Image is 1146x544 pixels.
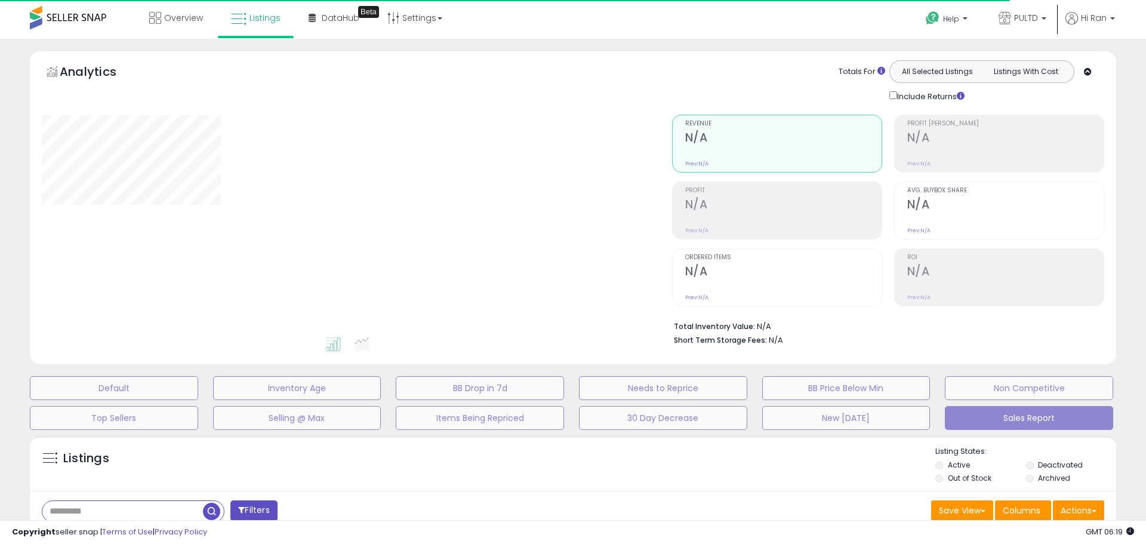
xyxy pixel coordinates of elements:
button: All Selected Listings [893,64,982,79]
h2: N/A [907,131,1104,147]
button: BB Drop in 7d [396,376,564,400]
div: Tooltip anchor [358,6,379,18]
div: Include Returns [880,89,979,103]
button: Needs to Reprice [579,376,747,400]
small: Prev: N/A [685,227,708,234]
button: Sales Report [945,406,1113,430]
span: Ordered Items [685,254,882,261]
span: Profit [685,188,882,194]
span: Overview [164,12,203,24]
h2: N/A [907,198,1104,214]
button: Selling @ Max [213,406,381,430]
button: Inventory Age [213,376,381,400]
h2: N/A [685,131,882,147]
button: Default [30,376,198,400]
span: ROI [907,254,1104,261]
button: 30 Day Decrease [579,406,747,430]
span: DataHub [322,12,359,24]
button: Top Sellers [30,406,198,430]
small: Prev: N/A [907,294,931,301]
small: Prev: N/A [685,294,708,301]
b: Short Term Storage Fees: [674,335,767,345]
small: Prev: N/A [685,160,708,167]
span: Avg. Buybox Share [907,188,1104,194]
button: New [DATE] [762,406,931,430]
h5: Analytics [60,63,140,83]
i: Get Help [925,11,940,26]
small: Prev: N/A [907,160,931,167]
a: Hi Ran [1065,12,1115,39]
h2: N/A [685,265,882,281]
div: seller snap | | [12,527,207,538]
span: PULTD [1014,12,1038,24]
span: Profit [PERSON_NAME] [907,121,1104,127]
b: Total Inventory Value: [674,321,755,331]
li: N/A [674,318,1095,333]
button: Non Competitive [945,376,1113,400]
small: Prev: N/A [907,227,931,234]
span: N/A [769,334,783,346]
button: Listings With Cost [981,64,1070,79]
span: Listings [249,12,281,24]
span: Revenue [685,121,882,127]
button: BB Price Below Min [762,376,931,400]
h2: N/A [685,198,882,214]
span: Help [943,14,959,24]
strong: Copyright [12,526,56,537]
span: Hi Ran [1081,12,1107,24]
a: Help [916,2,979,39]
div: Totals For [839,66,885,78]
h2: N/A [907,265,1104,281]
button: Items Being Repriced [396,406,564,430]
